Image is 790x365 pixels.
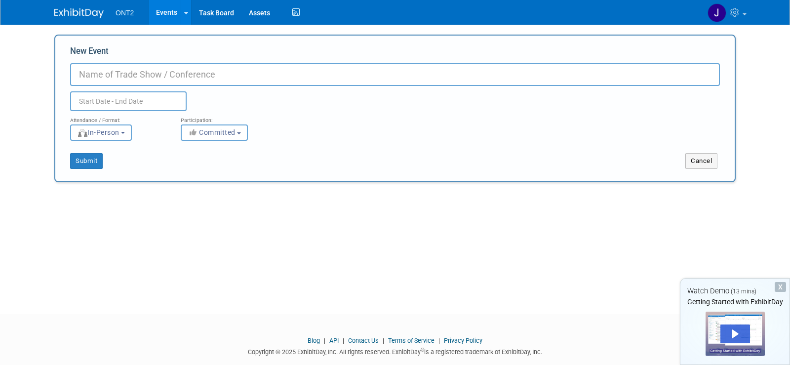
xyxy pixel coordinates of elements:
[720,324,750,343] div: Play
[708,3,726,22] img: Jessica B
[116,9,134,17] span: ONT2
[70,153,103,169] button: Submit
[181,124,248,141] button: Committed
[380,337,387,344] span: |
[421,347,424,353] sup: ®
[70,111,166,124] div: Attendance / Format:
[388,337,434,344] a: Terms of Service
[188,128,236,136] span: Committed
[54,8,104,18] img: ExhibitDay
[70,91,187,111] input: Start Date - End Date
[321,337,328,344] span: |
[181,111,276,124] div: Participation:
[731,288,756,295] span: (13 mins)
[685,153,717,169] button: Cancel
[340,337,347,344] span: |
[308,337,320,344] a: Blog
[680,297,790,307] div: Getting Started with ExhibitDay
[775,282,786,292] div: Dismiss
[680,286,790,296] div: Watch Demo
[70,63,720,86] input: Name of Trade Show / Conference
[329,337,339,344] a: API
[77,128,119,136] span: In-Person
[436,337,442,344] span: |
[444,337,482,344] a: Privacy Policy
[348,337,379,344] a: Contact Us
[70,124,132,141] button: In-Person
[70,45,109,61] label: New Event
